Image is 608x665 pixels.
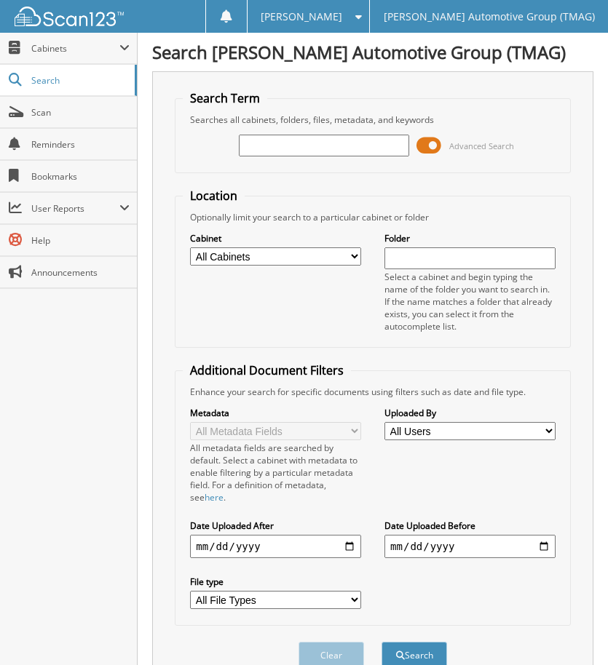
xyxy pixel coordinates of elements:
span: Scan [31,106,130,119]
label: File type [190,576,361,588]
h1: Search [PERSON_NAME] Automotive Group (TMAG) [152,40,593,64]
label: Date Uploaded After [190,519,361,532]
input: start [190,535,361,558]
span: Cabinets [31,42,119,55]
div: Select a cabinet and begin typing the name of the folder you want to search in. If the name match... [384,271,556,332]
img: scan123-logo-white.svg [15,7,124,26]
a: here [205,491,224,503]
span: Reminders [31,138,130,151]
label: Uploaded By [384,407,556,419]
span: [PERSON_NAME] Automotive Group (TMAG) [384,12,595,21]
span: Help [31,234,130,247]
div: Enhance your search for specific documents using filters such as date and file type. [183,386,562,398]
span: Search [31,74,127,87]
span: User Reports [31,202,119,215]
label: Metadata [190,407,361,419]
label: Date Uploaded Before [384,519,556,532]
input: end [384,535,556,558]
span: Advanced Search [449,140,514,151]
div: Searches all cabinets, folders, files, metadata, and keywords [183,114,562,126]
span: [PERSON_NAME] [261,12,342,21]
legend: Location [183,188,245,204]
label: Folder [384,232,556,244]
div: All metadata fields are searched by default. Select a cabinet with metadata to enable filtering b... [190,442,361,503]
span: Announcements [31,266,130,279]
span: Bookmarks [31,170,130,183]
legend: Additional Document Filters [183,362,351,378]
legend: Search Term [183,90,267,106]
div: Optionally limit your search to a particular cabinet or folder [183,211,562,223]
label: Cabinet [190,232,361,244]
